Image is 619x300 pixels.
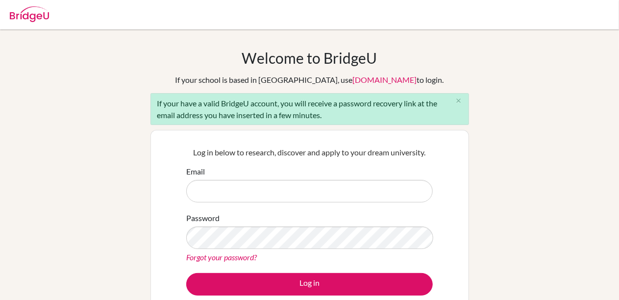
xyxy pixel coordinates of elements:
label: Password [186,212,220,224]
div: If your have a valid BridgeU account, you will receive a password recovery link at the email addr... [150,93,469,125]
i: close [455,97,462,104]
h1: Welcome to BridgeU [242,49,377,67]
div: If your school is based in [GEOGRAPHIC_DATA], use to login. [175,74,444,86]
p: Log in below to research, discover and apply to your dream university. [186,147,433,158]
a: [DOMAIN_NAME] [353,75,417,84]
button: Log in [186,273,433,296]
img: Bridge-U [10,6,49,22]
label: Email [186,166,205,177]
button: Close [449,94,469,108]
a: Forgot your password? [186,252,257,262]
